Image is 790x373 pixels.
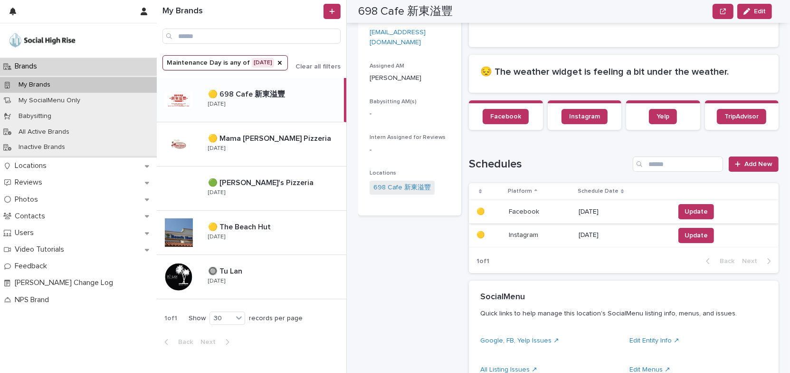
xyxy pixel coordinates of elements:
span: Facebook [490,113,521,120]
span: Next [742,258,763,265]
a: Add New [729,157,779,172]
p: NPS Brand [11,295,57,304]
p: Photos [11,195,46,204]
a: 🟡 698 Cafe 新東溢豐🟡 698 Cafe 新東溢豐 [DATE] [157,78,346,122]
button: Clear all filters [288,63,341,70]
button: Update [678,228,714,243]
p: 🟢 [PERSON_NAME]'s Pizzeria [208,177,315,187]
a: All Listing Issues ↗ [480,366,537,373]
a: Facebook [483,109,529,124]
h2: 698 Cafe 新東溢豐 [358,5,453,19]
a: Google, FB, Yelp Issues ↗ [480,337,559,344]
button: Back [698,257,738,265]
button: Update [678,204,714,219]
span: TripAdvisor [724,113,759,120]
a: TripAdvisor [717,109,766,124]
p: My SocialMenu Only [11,97,88,105]
h1: Schedules [469,157,629,171]
a: 🟡 The Beach Hut🟡 The Beach Hut [DATE] [157,211,346,255]
p: Platform [508,186,532,196]
a: [EMAIL_ADDRESS][DOMAIN_NAME] [370,29,426,46]
p: [DATE] [208,278,225,285]
p: Brands [11,62,45,71]
h2: 😔 The weather widget is feeling a bit under the weather. [480,66,767,78]
p: 🟡 698 Cafe 新東溢豐 [208,88,287,99]
p: 🟡 The Beach Hut [208,221,273,232]
span: Locations [370,170,396,176]
p: [PERSON_NAME] Change Log [11,278,121,287]
img: o5DnuTxEQV6sW9jFYBBf [8,31,77,50]
p: records per page [249,314,303,323]
p: 1 of 1 [469,250,497,273]
p: [PERSON_NAME] [370,73,450,83]
div: 30 [210,314,233,324]
button: Edit [737,4,772,19]
tr: 🟡🟡 FacebookFacebook [DATE]Update [469,200,779,224]
p: Show [189,314,206,323]
p: [DATE] [208,101,225,108]
tr: 🟡🟡 InstagramInstagram [DATE]Update [469,224,779,247]
a: 🟡 Mama [PERSON_NAME] Pizzeria🟡 Mama [PERSON_NAME] Pizzeria [DATE] [157,122,346,167]
p: Instagram [509,229,540,239]
p: Babysitting [11,112,59,120]
p: Quick links to help manage this location's SocialMenu listing info, menus, and issues. [480,309,763,318]
p: My Brands [11,81,58,89]
p: [DATE] [208,234,225,240]
button: Next [738,257,779,265]
p: [DATE] [579,208,667,216]
span: Add New [744,161,772,167]
p: Facebook [509,206,541,216]
p: 1 of 1 [157,307,185,330]
p: Video Tutorials [11,245,72,254]
p: 🔘 Tu Lan [208,265,244,276]
button: Back [157,338,197,346]
a: 698 Cafe 新東溢豐 [373,183,431,193]
p: Schedule Date [578,186,619,196]
p: - [370,145,450,155]
input: Search [633,157,723,172]
p: Contacts [11,212,53,221]
a: Yelp [649,109,677,124]
p: Feedback [11,262,55,271]
a: 🟢 [PERSON_NAME]'s Pizzeria🟢 [PERSON_NAME]'s Pizzeria [DATE] [157,167,346,211]
p: 🟡 Mama [PERSON_NAME] Pizzeria [208,132,333,143]
span: Babysitting AM(s) [370,99,417,105]
span: Update [685,207,708,216]
p: - [370,109,450,119]
a: 🔘 Tu Lan🔘 Tu Lan [DATE] [157,255,346,299]
span: SHR Email [370,18,398,23]
p: 🟡 [476,229,486,239]
p: Inactive Brands [11,143,73,151]
p: All Active Brands [11,128,77,136]
p: [DATE] [208,189,225,196]
p: 🟡 [476,206,486,216]
span: Edit [754,8,766,15]
p: [DATE] [208,145,225,152]
button: Maintenance Day [162,55,288,70]
h1: My Brands [162,6,322,17]
span: Assigned AM [370,63,404,69]
p: [DATE] [579,231,667,239]
span: Yelp [657,113,669,120]
input: Search [162,29,341,44]
span: Back [714,258,734,265]
p: Reviews [11,178,50,187]
button: Next [197,338,237,346]
span: Clear all filters [295,63,341,70]
h2: SocialMenu [480,292,525,303]
p: Users [11,228,41,237]
a: Edit Menus ↗ [629,366,670,373]
span: Intern Assigned for Reviews [370,135,446,140]
a: Instagram [562,109,608,124]
a: Edit Entity Info ↗ [629,337,679,344]
span: Next [200,339,221,345]
p: Locations [11,161,54,170]
span: Instagram [569,113,600,120]
span: Update [685,231,708,240]
span: Back [172,339,193,345]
